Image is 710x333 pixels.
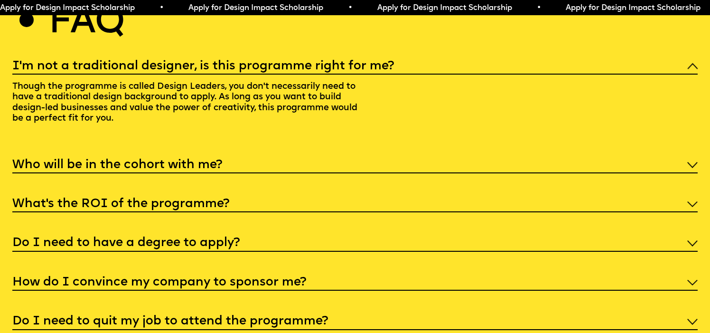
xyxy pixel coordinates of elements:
span: • [159,4,164,12]
span: • [348,4,352,12]
h5: Do I need to have a degree to apply? [12,238,240,248]
h5: I'm not a traditional designer, is this programme right for me? [12,62,394,71]
h2: Faq [48,8,124,39]
p: Though the programme is called Design Leaders, you don't necessarily need to have a traditional d... [12,75,367,134]
h5: How do I convince my company to sponsor me? [12,278,306,287]
h5: Do I need to quit my job to attend the programme? [12,317,328,326]
h5: What’s the ROI of the programme? [12,200,229,209]
span: • [537,4,541,12]
h5: Who will be in the cohort with me? [12,161,222,170]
